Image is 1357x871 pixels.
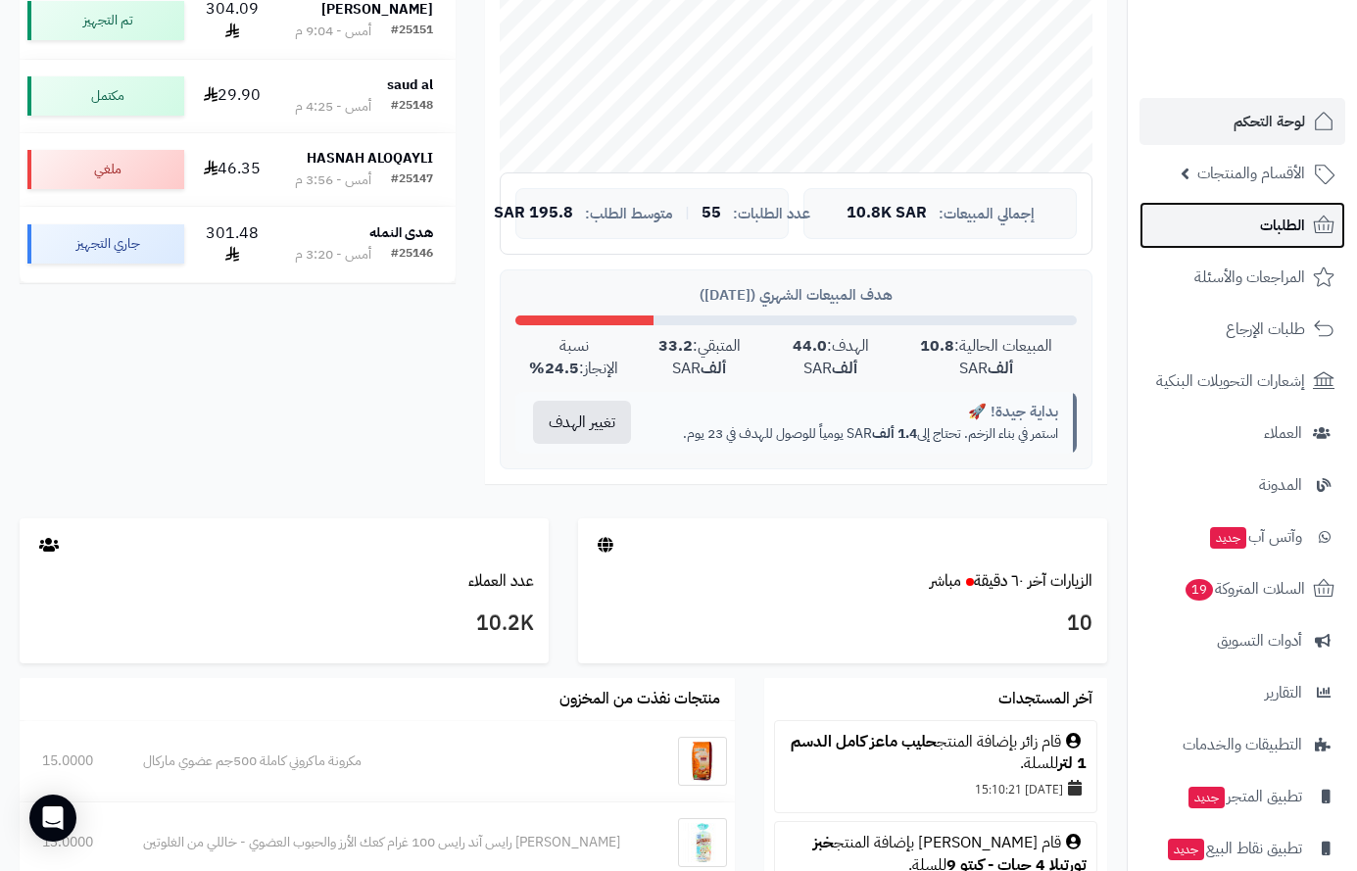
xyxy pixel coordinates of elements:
[939,206,1035,222] span: إجمالي المبيعات:
[793,334,858,380] strong: 44.0 ألف
[585,206,673,222] span: متوسط الطلب:
[733,206,810,222] span: عدد الطلبات:
[369,222,433,243] strong: هدى النمله
[295,22,371,41] div: أمس - 9:04 م
[34,607,534,641] h3: 10.2K
[192,133,272,206] td: 46.35
[1139,721,1345,768] a: التطبيقات والخدمات
[1188,787,1225,808] span: جديد
[785,775,1087,802] div: [DATE] 15:10:21
[1139,513,1345,560] a: وآتس آبجديد
[29,795,76,842] div: Open Intercom Messenger
[633,335,767,380] div: المتبقي: SAR
[1139,565,1345,612] a: السلات المتروكة19
[678,737,727,786] img: مكرونة ماكروني كاملة 500جم عضوي ماركال
[658,334,727,380] strong: 33.2 ألف
[533,401,631,444] button: تغيير الهدف
[1210,527,1246,549] span: جديد
[872,423,917,444] strong: 1.4 ألف
[593,607,1092,641] h3: 10
[143,833,645,852] div: [PERSON_NAME] رايس آند رايس 100 غرام كعك الأرز والحبوب العضوي - خاللي من الغلوتين
[515,335,633,380] div: نسبة الإنجاز:
[847,205,927,222] span: 10.8K SAR
[192,60,272,132] td: 29.90
[1139,358,1345,405] a: إشعارات التحويلات البنكية
[391,22,433,41] div: #25151
[143,751,645,771] div: مكرونة ماكروني كاملة 500جم عضوي ماركال
[1259,471,1302,499] span: المدونة
[1264,419,1302,447] span: العملاء
[529,357,579,380] strong: 24.5%
[27,224,184,264] div: جاري التجهيز
[1139,410,1345,457] a: العملاء
[468,569,534,593] a: عدد العملاء
[1139,254,1345,301] a: المراجعات والأسئلة
[1224,52,1338,93] img: logo-2.png
[391,245,433,265] div: #25146
[678,818,727,867] img: بروبايوس رايس آند رايس 100 غرام كعك الأرز والحبوب العضوي - خاللي من الغلوتين
[1156,367,1305,395] span: إشعارات التحويلات البنكية
[1139,773,1345,820] a: تطبيق المتجرجديد
[663,424,1058,444] p: استمر في بناء الزخم. تحتاج إلى SAR يومياً للوصول للهدف في 23 يوم.
[1139,617,1345,664] a: أدوات التسويق
[42,833,98,852] div: 13.0000
[1265,679,1302,706] span: التقارير
[791,730,1087,776] a: حليب ماعز كامل الدسم 1 لتر
[663,402,1058,422] div: بداية جيدة! 🚀
[1139,669,1345,716] a: التقارير
[1234,108,1305,135] span: لوحة التحكم
[387,74,433,95] strong: saud al
[702,205,721,222] span: 55
[785,731,1087,776] div: قام زائر بإضافة المنتج للسلة.
[1139,461,1345,508] a: المدونة
[1139,202,1345,249] a: الطلبات
[920,334,1013,380] strong: 10.8 ألف
[1194,264,1305,291] span: المراجعات والأسئلة
[391,97,433,117] div: #25148
[295,97,371,117] div: أمس - 4:25 م
[930,569,1092,593] a: الزيارات آخر ٦٠ دقيقةمباشر
[930,569,961,593] small: مباشر
[307,148,433,169] strong: HASNAH ALOQAYLI
[27,76,184,116] div: مكتمل
[1184,575,1305,603] span: السلات المتروكة
[27,150,184,189] div: ملغي
[1166,835,1302,862] span: تطبيق نقاط البيع
[192,207,272,283] td: 301.48
[295,245,371,265] div: أمس - 3:20 م
[391,170,433,190] div: #25147
[1139,98,1345,145] a: لوحة التحكم
[1217,627,1302,654] span: أدوات التسويق
[1139,306,1345,353] a: طلبات الإرجاع
[1183,731,1302,758] span: التطبيقات والخدمات
[766,335,895,380] div: الهدف: SAR
[559,691,720,708] h3: منتجات نفذت من المخزون
[1186,579,1213,601] span: 19
[895,335,1077,380] div: المبيعات الحالية: SAR
[1260,212,1305,239] span: الطلبات
[515,285,1077,306] div: هدف المبيعات الشهري ([DATE])
[27,1,184,40] div: تم التجهيز
[1208,523,1302,551] span: وآتس آب
[1187,783,1302,810] span: تطبيق المتجر
[1168,839,1204,860] span: جديد
[685,206,690,220] span: |
[998,691,1092,708] h3: آخر المستجدات
[1226,315,1305,343] span: طلبات الإرجاع
[295,170,371,190] div: أمس - 3:56 م
[1197,160,1305,187] span: الأقسام والمنتجات
[42,751,98,771] div: 15.0000
[494,205,573,222] span: 195.8 SAR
